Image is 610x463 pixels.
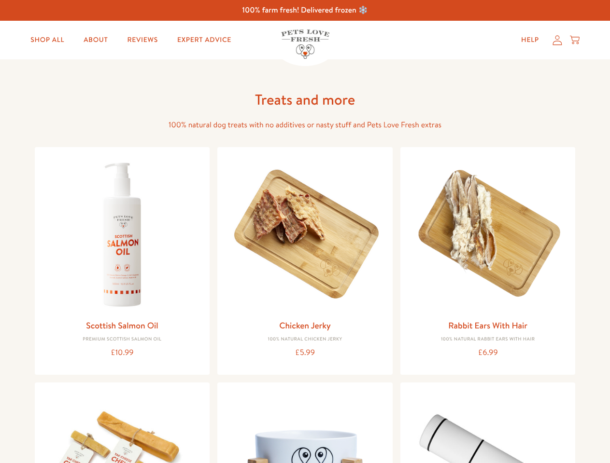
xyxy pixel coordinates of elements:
img: Chicken Jerky [225,155,385,314]
a: Chicken Jerky [279,319,331,331]
img: Pets Love Fresh [281,29,329,59]
a: Reviews [119,30,165,50]
span: 100% natural dog treats with no additives or nasty stuff and Pets Love Fresh extras [169,120,441,130]
a: Help [513,30,547,50]
div: Premium Scottish Salmon Oil [43,337,202,342]
img: Scottish Salmon Oil [43,155,202,314]
div: £6.99 [408,346,568,359]
a: Scottish Salmon Oil [86,319,158,331]
a: Rabbit Ears With Hair [448,319,527,331]
a: Expert Advice [170,30,239,50]
div: 100% Natural Chicken Jerky [225,337,385,342]
img: Rabbit Ears With Hair [408,155,568,314]
a: Shop All [23,30,72,50]
div: £5.99 [225,346,385,359]
h1: Treats and more [151,90,460,109]
div: £10.99 [43,346,202,359]
a: About [76,30,115,50]
div: 100% Natural Rabbit Ears with hair [408,337,568,342]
